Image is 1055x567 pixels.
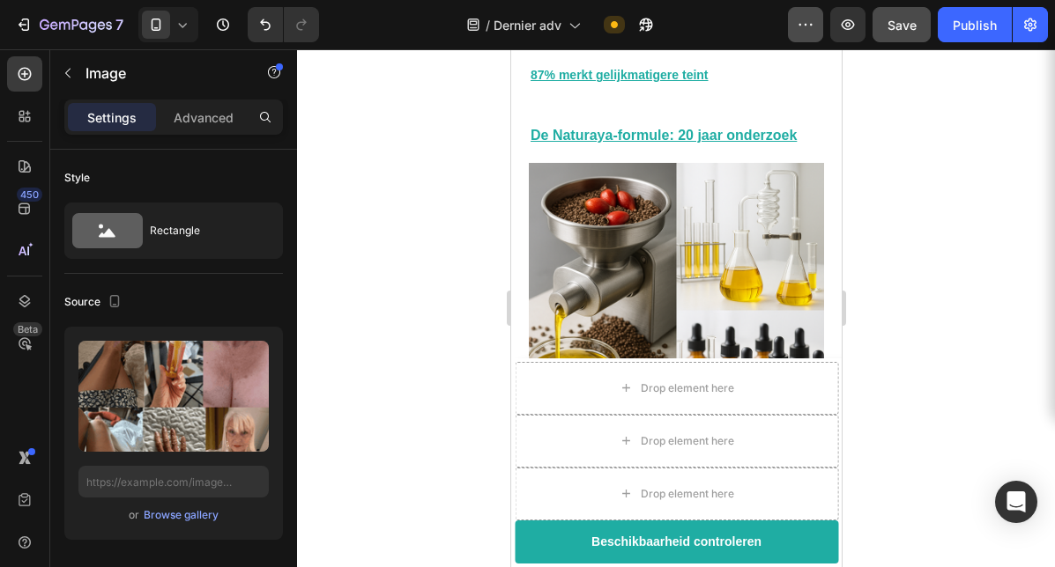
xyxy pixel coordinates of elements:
[953,16,997,34] div: Publish
[129,504,139,526] span: or
[150,210,257,251] div: Rectangle
[85,63,235,84] p: Image
[494,16,561,34] span: Dernier adv
[511,49,842,567] iframe: Design area
[17,188,42,202] div: 450
[888,18,917,33] span: Save
[873,7,931,42] button: Save
[248,7,319,42] div: Undo/Redo
[115,14,123,35] p: 7
[174,108,234,127] p: Advanced
[144,507,219,523] div: Browse gallery
[13,322,42,336] div: Beta
[64,170,90,186] div: Style
[995,481,1037,523] div: Open Intercom Messenger
[78,466,269,497] input: https://example.com/image.jpg
[87,108,137,127] p: Settings
[938,7,1012,42] button: Publish
[64,291,125,314] div: Source
[143,506,219,524] button: Browse gallery
[486,16,490,34] span: /
[78,341,269,452] img: preview-image
[7,7,131,42] button: 7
